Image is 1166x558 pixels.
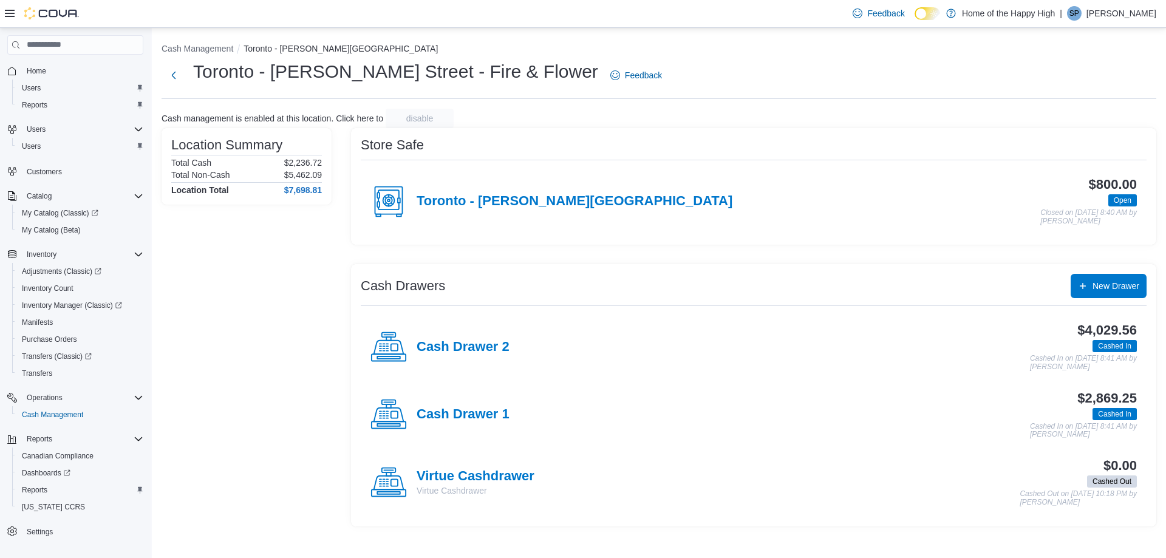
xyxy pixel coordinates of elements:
[1093,340,1137,352] span: Cashed In
[17,332,143,347] span: Purchase Orders
[867,7,904,19] span: Feedback
[22,247,61,262] button: Inventory
[12,263,148,280] a: Adjustments (Classic)
[22,468,70,478] span: Dashboards
[1087,475,1137,488] span: Cashed Out
[22,122,143,137] span: Users
[22,502,85,512] span: [US_STATE] CCRS
[1030,355,1137,371] p: Cashed In on [DATE] 8:41 AM by [PERSON_NAME]
[171,158,211,168] h6: Total Cash
[17,449,98,463] a: Canadian Compliance
[17,483,52,497] a: Reports
[17,223,143,237] span: My Catalog (Beta)
[17,449,143,463] span: Canadian Compliance
[171,138,282,152] h3: Location Summary
[605,63,667,87] a: Feedback
[1077,323,1137,338] h3: $4,029.56
[171,185,229,195] h4: Location Total
[17,206,143,220] span: My Catalog (Classic)
[1093,408,1137,420] span: Cashed In
[22,451,94,461] span: Canadian Compliance
[244,44,438,53] button: Toronto - [PERSON_NAME][GEOGRAPHIC_DATA]
[22,432,57,446] button: Reports
[1067,6,1082,21] div: Steven Pike
[1086,6,1156,21] p: [PERSON_NAME]
[1108,194,1137,206] span: Open
[17,366,57,381] a: Transfers
[162,63,186,87] button: Next
[12,331,148,348] button: Purchase Orders
[27,66,46,76] span: Home
[22,247,143,262] span: Inventory
[848,1,909,26] a: Feedback
[12,97,148,114] button: Reports
[22,208,98,218] span: My Catalog (Classic)
[1098,341,1131,352] span: Cashed In
[27,191,52,201] span: Catalog
[27,167,62,177] span: Customers
[1040,209,1137,225] p: Closed on [DATE] 8:40 AM by [PERSON_NAME]
[1089,177,1137,192] h3: $800.00
[2,389,148,406] button: Operations
[17,264,106,279] a: Adjustments (Classic)
[12,498,148,515] button: [US_STATE] CCRS
[2,430,148,447] button: Reports
[284,158,322,168] p: $2,236.72
[17,466,143,480] span: Dashboards
[1093,280,1139,292] span: New Drawer
[17,298,127,313] a: Inventory Manager (Classic)
[17,298,143,313] span: Inventory Manager (Classic)
[17,366,143,381] span: Transfers
[361,138,424,152] h3: Store Safe
[12,365,148,382] button: Transfers
[12,205,148,222] a: My Catalog (Classic)
[22,64,51,78] a: Home
[12,348,148,365] a: Transfers (Classic)
[17,315,58,330] a: Manifests
[417,407,510,423] h4: Cash Drawer 1
[22,318,53,327] span: Manifests
[17,81,46,95] a: Users
[27,393,63,403] span: Operations
[12,138,148,155] button: Users
[1020,490,1137,506] p: Cashed Out on [DATE] 10:18 PM by [PERSON_NAME]
[17,281,78,296] a: Inventory Count
[7,57,143,554] nav: Complex example
[2,523,148,540] button: Settings
[22,301,122,310] span: Inventory Manager (Classic)
[284,170,322,180] p: $5,462.09
[12,222,148,239] button: My Catalog (Beta)
[24,7,79,19] img: Cova
[22,390,143,405] span: Operations
[27,434,52,444] span: Reports
[17,407,143,422] span: Cash Management
[22,525,58,539] a: Settings
[22,100,47,110] span: Reports
[17,349,97,364] a: Transfers (Classic)
[22,165,67,179] a: Customers
[22,410,83,420] span: Cash Management
[1098,409,1131,420] span: Cashed In
[915,20,915,21] span: Dark Mode
[17,98,52,112] a: Reports
[12,280,148,297] button: Inventory Count
[417,194,732,209] h4: Toronto - [PERSON_NAME][GEOGRAPHIC_DATA]
[17,500,90,514] a: [US_STATE] CCRS
[22,485,47,495] span: Reports
[417,485,534,497] p: Virtue Cashdrawer
[406,112,433,124] span: disable
[22,335,77,344] span: Purchase Orders
[361,279,445,293] h3: Cash Drawers
[12,297,148,314] a: Inventory Manager (Classic)
[12,80,148,97] button: Users
[22,225,81,235] span: My Catalog (Beta)
[2,121,148,138] button: Users
[1114,195,1131,206] span: Open
[22,524,143,539] span: Settings
[22,390,67,405] button: Operations
[17,206,103,220] a: My Catalog (Classic)
[12,406,148,423] button: Cash Management
[1060,6,1062,21] p: |
[22,284,73,293] span: Inventory Count
[17,500,143,514] span: Washington CCRS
